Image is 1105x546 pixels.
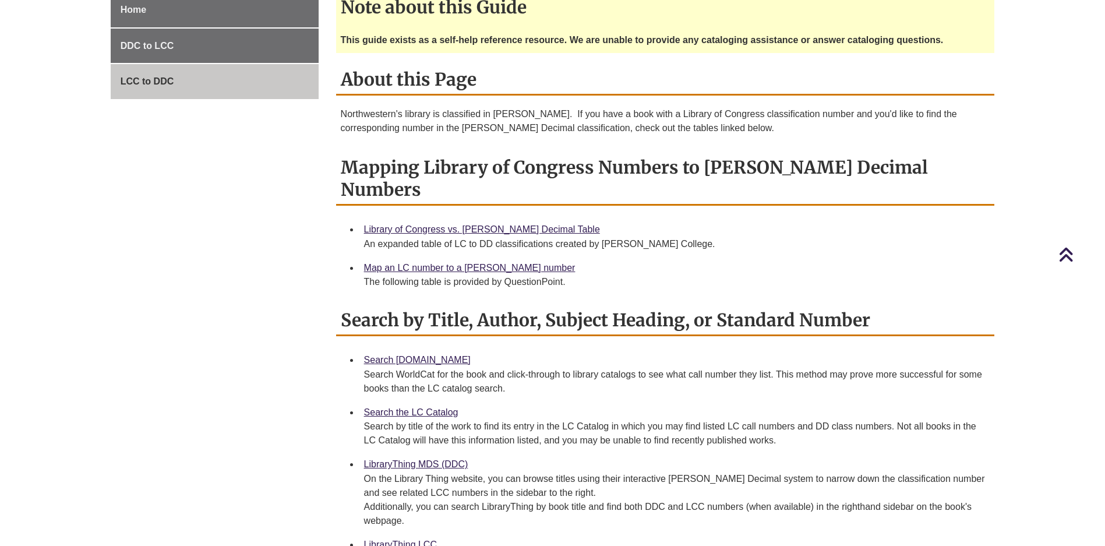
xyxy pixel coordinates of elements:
[364,237,986,251] div: An expanded table of LC to DD classifications created by [PERSON_NAME] College.
[336,305,995,336] h2: Search by Title, Author, Subject Heading, or Standard Number
[336,153,995,206] h2: Mapping Library of Congress Numbers to [PERSON_NAME] Decimal Numbers
[336,65,995,96] h2: About this Page
[364,407,458,417] a: Search the LC Catalog
[1058,246,1102,262] a: Back to Top
[111,29,319,64] a: DDC to LCC
[364,275,986,289] div: The following table is provided by QuestionPoint.
[364,459,468,469] a: LibraryThing MDS (DDC)
[364,420,986,448] div: Search by title of the work to find its entry in the LC Catalog in which you may find listed LC c...
[364,472,986,528] div: On the Library Thing website, you can browse titles using their interactive [PERSON_NAME] Decimal...
[121,5,146,15] span: Home
[121,41,174,51] span: DDC to LCC
[364,263,576,273] a: Map an LC number to a [PERSON_NAME] number
[111,64,319,99] a: LCC to DDC
[364,355,471,365] a: Search [DOMAIN_NAME]
[121,76,174,86] span: LCC to DDC
[364,368,986,396] div: Search WorldCat for the book and click-through to library catalogs to see what call number they l...
[364,224,600,234] a: Library of Congress vs. [PERSON_NAME] Decimal Table
[341,35,944,45] strong: This guide exists as a self-help reference resource. We are unable to provide any cataloging assi...
[341,107,990,135] p: Northwestern's library is classified in [PERSON_NAME]. If you have a book with a Library of Congr...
